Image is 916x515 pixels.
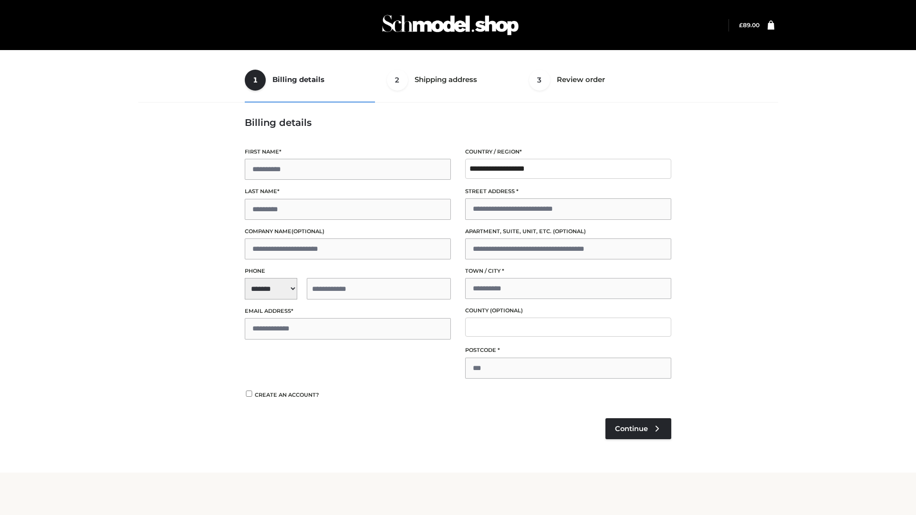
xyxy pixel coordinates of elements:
[615,424,648,433] span: Continue
[465,227,671,236] label: Apartment, suite, unit, etc.
[245,391,253,397] input: Create an account?
[245,147,451,156] label: First name
[465,346,671,355] label: Postcode
[605,418,671,439] a: Continue
[465,147,671,156] label: Country / Region
[245,307,451,316] label: Email address
[255,391,319,398] span: Create an account?
[465,267,671,276] label: Town / City
[379,6,522,44] img: Schmodel Admin 964
[465,187,671,196] label: Street address
[739,21,760,29] a: £89.00
[291,228,324,235] span: (optional)
[245,187,451,196] label: Last name
[245,267,451,276] label: Phone
[245,117,671,128] h3: Billing details
[739,21,760,29] bdi: 89.00
[465,306,671,315] label: County
[739,21,743,29] span: £
[245,227,451,236] label: Company name
[490,307,523,314] span: (optional)
[553,228,586,235] span: (optional)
